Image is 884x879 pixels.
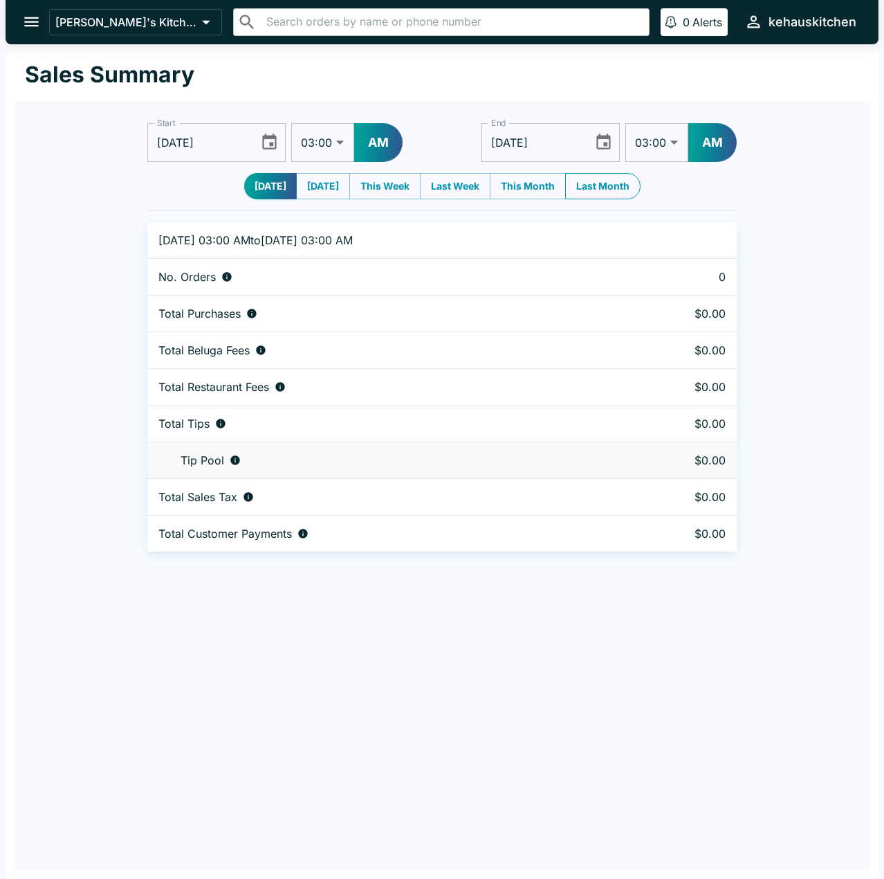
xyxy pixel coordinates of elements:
[768,14,856,30] div: kehauskitchen
[632,380,726,394] p: $0.00
[157,117,175,129] label: Start
[158,417,210,431] p: Total Tips
[158,380,609,394] div: Fees paid by diners to restaurant
[158,270,216,284] p: No. Orders
[632,527,726,541] p: $0.00
[158,343,609,357] div: Fees paid by diners to Beluga
[158,453,609,467] div: Tips unclaimed by a waiter
[181,453,224,467] p: Tip Pool
[158,343,250,357] p: Total Beluga Fees
[632,307,726,320] p: $0.00
[565,173,641,199] button: Last Month
[491,117,506,129] label: End
[262,12,643,32] input: Search orders by name or phone number
[244,173,297,199] button: [DATE]
[349,173,421,199] button: This Week
[158,490,237,504] p: Total Sales Tax
[420,173,490,199] button: Last Week
[49,9,222,35] button: [PERSON_NAME]'s Kitchen
[25,61,194,89] h1: Sales Summary
[158,490,609,504] div: Sales tax paid by diners
[481,123,583,162] input: mm/dd/yyyy
[354,123,403,162] button: AM
[683,15,690,29] p: 0
[632,343,726,357] p: $0.00
[632,417,726,431] p: $0.00
[158,307,609,320] div: Aggregate order subtotals
[147,123,249,162] input: mm/dd/yyyy
[158,380,269,394] p: Total Restaurant Fees
[158,270,609,284] div: Number of orders placed
[158,307,241,320] p: Total Purchases
[632,453,726,467] p: $0.00
[255,127,284,157] button: Choose date, selected date is Sep 2, 2025
[158,417,609,431] div: Combined individual and pooled tips
[158,233,609,247] p: [DATE] 03:00 AM to [DATE] 03:00 AM
[14,4,49,39] button: open drawer
[692,15,722,29] p: Alerts
[589,127,618,157] button: Choose date, selected date is Sep 3, 2025
[158,527,292,541] p: Total Customer Payments
[739,7,862,37] button: kehauskitchen
[296,173,350,199] button: [DATE]
[632,490,726,504] p: $0.00
[632,270,726,284] p: 0
[688,123,737,162] button: AM
[158,527,609,541] div: Total amount paid for orders by diners
[55,15,196,29] p: [PERSON_NAME]'s Kitchen
[490,173,566,199] button: This Month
